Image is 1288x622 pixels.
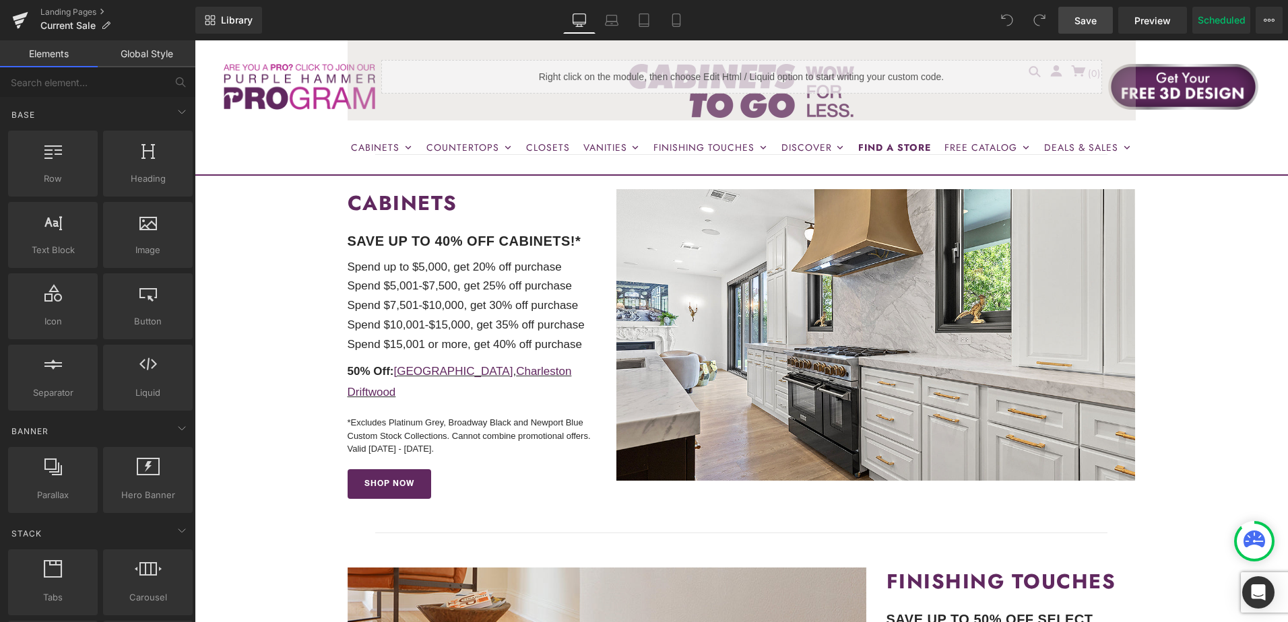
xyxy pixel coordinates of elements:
div: Open Intercom Messenger [1242,576,1275,609]
a: New Library [195,7,262,34]
span: Carousel [107,590,189,604]
span: Library [221,14,253,26]
b: FINISHING TOUCHES [692,526,922,555]
p: Spend $5,001-$7,500, get 25% off purchase [153,236,402,256]
p: Spend up to $5,000, get 20% off purchase [153,217,402,237]
button: Scheduled [1192,7,1250,34]
span: Current Sale [40,20,96,31]
span: Parallax [12,488,94,502]
a: Preview [1118,7,1187,34]
span: Row [12,172,94,186]
span: Stack [10,527,43,540]
a: [GEOGRAPHIC_DATA] [199,324,318,337]
b: SAVE UP TO 40% OFF CABINETS!* [153,193,387,208]
span: 50% Off: [153,324,199,337]
a: Global Style [98,40,195,67]
span: Text Block [12,243,94,257]
p: *Excludes Platinum Grey, Broadway Black and Newport Blue Custom Stock Collections. Cannot combine... [153,376,402,415]
p: Spend $10,001-$15,000, get 35% off purchase [153,275,402,295]
span: Liquid [107,386,189,400]
button: More [1256,7,1283,34]
button: Redo [1026,7,1053,34]
span: Button [107,314,189,329]
span: , [153,324,377,358]
a: Landing Pages [40,7,195,18]
span: Icon [12,314,94,329]
p: Spend $15,001 or more, get 40% off purchase [153,295,402,314]
span: Separator [12,386,94,400]
span: Hero Banner [107,488,189,502]
strong: CABINETS [153,148,263,177]
span: Base [10,108,36,121]
span: Image [107,243,189,257]
span: Banner [10,425,50,438]
img: Buy More, Save More Sale! [422,149,940,441]
span: Save [1074,13,1097,28]
span: Tabs [12,590,94,604]
a: Desktop [563,7,595,34]
a: Mobile [660,7,693,34]
button: Undo [994,7,1021,34]
span: Preview [1134,13,1171,28]
b: SAVE UP TO 50% OFF SELECT FINISHING TOUCH ACCESSORIES!* [692,572,932,607]
a: Charleston Driftwood [153,324,377,358]
a: Laptop [595,7,628,34]
a: Tablet [628,7,660,34]
span: Heading [107,172,189,186]
a: SHOP NOW [153,429,236,458]
span: SHOP NOW [170,439,220,448]
p: Spend $7,501-$10,000, get 30% off purchase [153,256,402,275]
